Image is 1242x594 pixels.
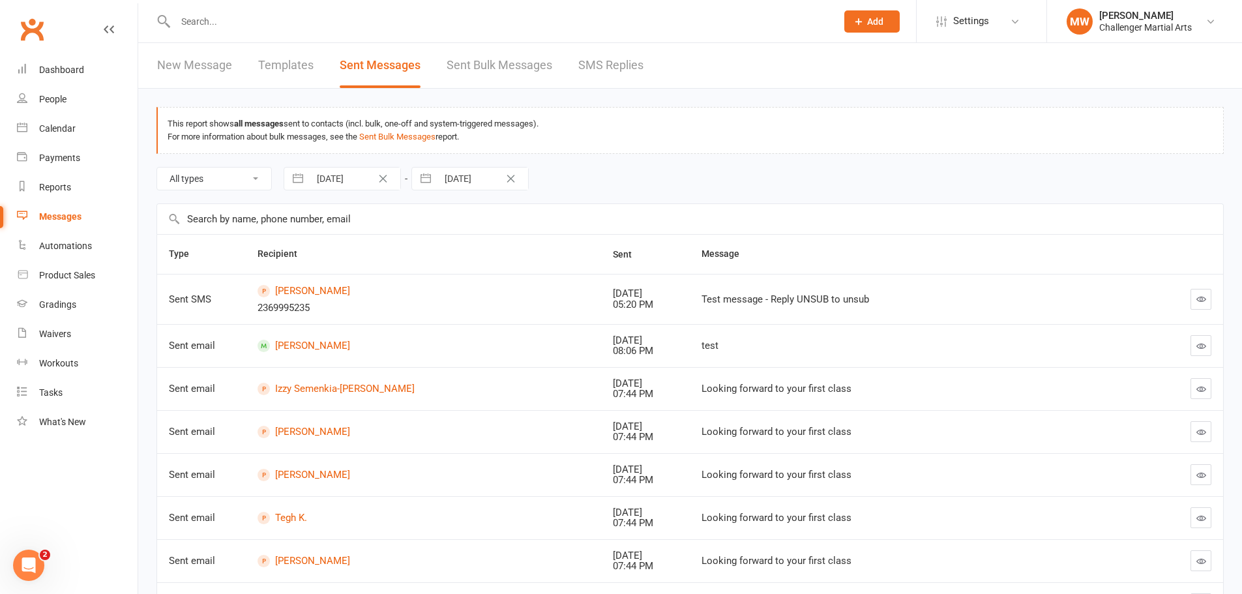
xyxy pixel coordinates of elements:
[17,114,138,143] a: Calendar
[17,378,138,408] a: Tasks
[169,469,234,481] div: Sent email
[39,329,71,339] div: Waivers
[157,235,246,274] th: Type
[613,389,678,400] div: 07:44 PM
[39,417,86,427] div: What's New
[258,340,589,352] a: [PERSON_NAME]
[613,335,678,346] div: [DATE]
[613,561,678,572] div: 07:44 PM
[613,518,678,529] div: 07:44 PM
[613,249,646,260] span: Sent
[17,202,138,231] a: Messages
[690,235,1134,274] th: Message
[17,290,138,319] a: Gradings
[39,270,95,280] div: Product Sales
[258,469,589,481] a: [PERSON_NAME]
[40,550,50,560] span: 2
[578,43,643,88] a: SMS Replies
[39,182,71,192] div: Reports
[39,299,76,310] div: Gradings
[613,475,678,486] div: 07:44 PM
[613,507,678,518] div: [DATE]
[340,43,421,88] a: Sent Messages
[17,231,138,261] a: Automations
[157,43,232,88] a: New Message
[613,246,646,262] button: Sent
[39,94,67,104] div: People
[39,358,78,368] div: Workouts
[169,294,234,305] div: Sent SMS
[437,168,528,190] input: To
[157,204,1223,234] input: Search by name, phone number, email
[17,261,138,290] a: Product Sales
[702,469,1122,481] div: Looking forward to your first class
[258,426,589,438] a: [PERSON_NAME]
[613,346,678,357] div: 08:06 PM
[258,285,589,297] a: [PERSON_NAME]
[310,168,400,190] input: From
[613,299,678,310] div: 05:20 PM
[169,556,234,567] div: Sent email
[1067,8,1093,35] div: MW
[702,556,1122,567] div: Looking forward to your first class
[168,117,1213,130] div: This report shows sent to contacts (incl. bulk, one-off and system-triggered messages).
[867,16,883,27] span: Add
[39,211,81,222] div: Messages
[17,408,138,437] a: What's New
[171,12,827,31] input: Search...
[613,378,678,389] div: [DATE]
[17,319,138,349] a: Waivers
[168,130,1213,143] div: For more information about bulk messages, see the report.
[39,241,92,251] div: Automations
[169,340,234,351] div: Sent email
[246,235,601,274] th: Recipient
[17,349,138,378] a: Workouts
[499,171,522,186] button: Clear Date
[258,512,589,524] a: Tegh K.
[372,171,394,186] button: Clear Date
[953,7,989,36] span: Settings
[13,550,44,581] iframe: Intercom live chat
[1099,10,1192,22] div: [PERSON_NAME]
[702,512,1122,524] div: Looking forward to your first class
[702,383,1122,394] div: Looking forward to your first class
[39,153,80,163] div: Payments
[702,340,1122,351] div: test
[17,173,138,202] a: Reports
[39,387,63,398] div: Tasks
[258,383,589,395] a: Izzy Semenkia-[PERSON_NAME]
[613,421,678,432] div: [DATE]
[39,65,84,75] div: Dashboard
[17,55,138,85] a: Dashboard
[234,119,284,128] strong: all messages
[169,383,234,394] div: Sent email
[613,432,678,443] div: 07:44 PM
[1099,22,1192,33] div: Challenger Martial Arts
[17,85,138,114] a: People
[169,426,234,438] div: Sent email
[702,294,1122,305] div: Test message - Reply UNSUB to unsub
[359,132,436,141] a: Sent Bulk Messages
[258,43,314,88] a: Templates
[702,426,1122,438] div: Looking forward to your first class
[258,555,589,567] a: [PERSON_NAME]
[39,123,76,134] div: Calendar
[169,512,234,524] div: Sent email
[258,303,589,314] div: 2369995235
[447,43,552,88] a: Sent Bulk Messages
[844,10,900,33] button: Add
[613,550,678,561] div: [DATE]
[613,464,678,475] div: [DATE]
[613,288,678,299] div: [DATE]
[16,13,48,46] a: Clubworx
[17,143,138,173] a: Payments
